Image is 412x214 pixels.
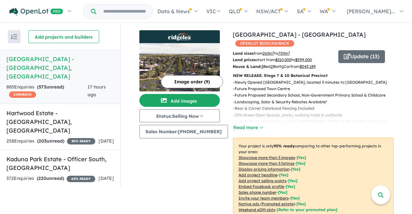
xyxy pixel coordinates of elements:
u: 1 [282,64,284,69]
span: [ Yes ] [296,161,305,166]
p: from [233,50,333,57]
span: [PERSON_NAME]... [347,8,395,14]
p: - Newly Opened [GEOGRAPHIC_DATA], located 3 minutes to [GEOGRAPHIC_DATA] [233,79,399,86]
span: [ Yes ] [297,155,306,160]
span: 203 [39,138,47,144]
button: Update (13) [338,50,385,63]
span: [ Yes ] [278,190,287,195]
button: Read more [233,124,263,131]
button: Image order (9) [161,75,223,88]
u: 750 m [278,51,290,56]
span: to [274,51,290,56]
u: 3 [261,64,263,69]
u: $ 310,000 [275,57,291,62]
span: CASHBACK [9,91,36,98]
input: Try estate name, suburb, builder or developer [98,5,151,18]
p: - Future Proposed Town Centre [233,86,399,92]
img: sort.svg [11,34,17,39]
p: - Landscaping, Solar & Security Rebates Available* [233,99,399,105]
b: Land sizes [233,51,254,56]
strong: ( unread) [37,84,64,90]
u: Embed Facebook profile [239,184,284,189]
span: to [291,57,312,62]
p: - A short 20 minute drive to nearby [GEOGRAPHIC_DATA] or the bustling suburb of [GEOGRAPHIC_DATA] [233,118,399,132]
button: Add images [139,94,220,107]
u: Add project selling-points [239,178,286,183]
u: Invite your team members [239,196,289,200]
span: [ Yes ] [290,196,300,200]
span: 20 % READY [67,138,95,144]
span: OPENLOT $ 200 CASHBACK [235,40,294,47]
strong: ( unread) [37,138,64,144]
span: 573 [39,84,46,90]
span: [DATE] [98,175,114,181]
button: Add projects and builders [28,30,99,43]
p: - Future Proposed Secondary School, Non-Government Primary School & Childcare [233,92,399,98]
span: [ Yes ] [279,172,288,177]
p: Bed Bath Car from [233,63,333,70]
span: [ Yes ] [291,167,300,172]
u: $ 543,189 [300,64,316,69]
h5: Kaduna Park Estate - Officer South , [GEOGRAPHIC_DATA] [6,155,114,172]
p: - Rear & Corner Colorbond Fencing Included [233,105,399,112]
span: 17 hours ago [88,84,106,98]
span: [Yes] [296,201,306,206]
p: - 20% Green Open Spaces, parks, walking trails & wetlands [233,112,399,118]
h5: [GEOGRAPHIC_DATA] - [GEOGRAPHIC_DATA] , [GEOGRAPHIC_DATA] [6,55,114,81]
b: Land prices [233,57,256,62]
u: Add project headline [239,172,277,177]
u: 263 m [263,51,274,56]
u: Weekend eDM slots [239,207,275,212]
u: $ 599,000 [295,57,312,62]
img: Openlot PRO Logo White [9,8,63,16]
u: Display pricing information [239,167,289,172]
button: Sales Number:[PHONE_NUMBER] [139,125,228,138]
b: House & Land: [233,64,261,69]
img: Ridgelea Estate - Pakenham East Logo [142,33,217,41]
span: [Refer to your promoted plan] [277,207,337,212]
strong: ( unread) [37,175,64,181]
button: Status:Selling Now [139,109,220,122]
div: 372 Enquir ies [6,175,95,182]
sup: 2 [288,51,290,54]
sup: 2 [273,51,274,54]
span: [ Yes ] [286,184,295,189]
u: Showcase more than 3 images [239,155,295,160]
u: Sales phone number [239,190,276,195]
span: [ Yes ] [288,178,297,183]
u: Showcase more than 3 listings [239,161,295,166]
p: start from [233,57,333,63]
u: Native ads (Promoted estate) [239,201,295,206]
span: [DATE] [98,138,114,144]
span: 45 % READY [67,176,95,182]
b: 95 % ready [274,144,295,148]
h5: Hartwood Estate - [GEOGRAPHIC_DATA] , [GEOGRAPHIC_DATA] [6,109,114,135]
span: 220 [38,175,46,181]
a: Ridgelea Estate - Pakenham East LogoRidgelea Estate - Pakenham East [139,30,220,91]
div: 258 Enquir ies [6,137,95,145]
p: NEW RELEASE: Stage 7 & 10 Botanical Precinct [233,72,394,79]
a: [GEOGRAPHIC_DATA] - [GEOGRAPHIC_DATA] [233,31,366,38]
img: Ridgelea Estate - Pakenham East [139,43,220,91]
u: 2 [271,64,273,69]
div: 885 Enquir ies [6,83,88,99]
